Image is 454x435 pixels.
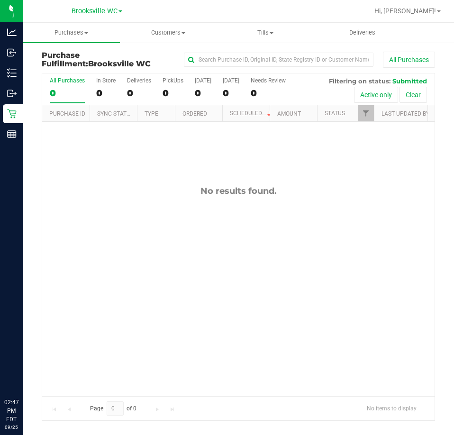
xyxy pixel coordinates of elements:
a: Purchase ID [49,110,85,117]
inline-svg: Reports [7,129,17,139]
a: Type [145,110,158,117]
a: Sync Status [97,110,134,117]
div: 0 [251,88,286,99]
span: Brooksville WC [72,7,118,15]
inline-svg: Inbound [7,48,17,57]
span: Submitted [392,77,427,85]
a: Ordered [182,110,207,117]
inline-svg: Outbound [7,89,17,98]
div: Needs Review [251,77,286,84]
button: Clear [400,87,427,103]
span: Purchases [23,28,120,37]
span: Brooksville WC [88,59,151,68]
a: Tills [217,23,314,43]
inline-svg: Retail [7,109,17,118]
span: Filtering on status: [329,77,390,85]
p: 02:47 PM EDT [4,398,18,424]
div: No results found. [42,186,435,196]
div: Deliveries [127,77,151,84]
a: Customers [120,23,217,43]
span: Deliveries [336,28,388,37]
div: 0 [127,88,151,99]
div: 0 [96,88,116,99]
button: All Purchases [383,52,435,68]
div: 0 [163,88,183,99]
inline-svg: Inventory [7,68,17,78]
inline-svg: Analytics [7,27,17,37]
a: Filter [358,105,374,121]
div: All Purchases [50,77,85,84]
a: Scheduled [230,110,273,117]
a: Amount [277,110,301,117]
div: 0 [50,88,85,99]
a: Purchases [23,23,120,43]
a: Last Updated By [381,110,429,117]
a: Deliveries [314,23,411,43]
input: Search Purchase ID, Original ID, State Registry ID or Customer Name... [184,53,373,67]
div: PickUps [163,77,183,84]
span: No items to display [359,401,424,416]
div: [DATE] [195,77,211,84]
div: In Store [96,77,116,84]
iframe: Resource center [9,359,38,388]
div: 0 [223,88,239,99]
span: Customers [120,28,217,37]
span: Hi, [PERSON_NAME]! [374,7,436,15]
button: Active only [354,87,398,103]
span: Tills [218,28,314,37]
p: 09/25 [4,424,18,431]
h3: Purchase Fulfillment: [42,51,173,68]
div: 0 [195,88,211,99]
a: Status [325,110,345,117]
div: [DATE] [223,77,239,84]
span: Page of 0 [82,401,145,416]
